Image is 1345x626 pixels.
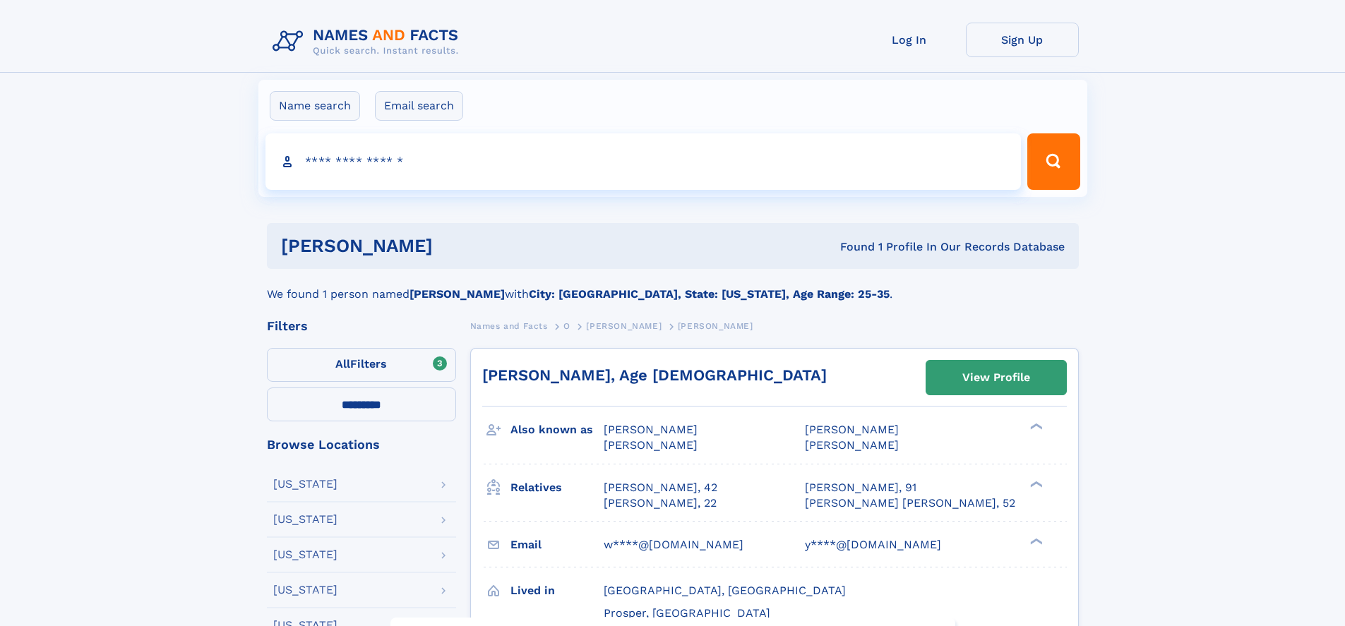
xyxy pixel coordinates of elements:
[604,438,698,452] span: [PERSON_NAME]
[962,361,1030,394] div: View Profile
[267,438,456,451] div: Browse Locations
[270,91,360,121] label: Name search
[265,133,1022,190] input: search input
[853,23,966,57] a: Log In
[267,23,470,61] img: Logo Names and Facts
[470,317,548,335] a: Names and Facts
[678,321,753,331] span: [PERSON_NAME]
[273,478,337,490] div: [US_STATE]
[510,533,604,557] h3: Email
[375,91,463,121] label: Email search
[267,348,456,382] label: Filters
[1027,422,1044,431] div: ❯
[805,438,899,452] span: [PERSON_NAME]
[636,239,1065,255] div: Found 1 Profile In Our Records Database
[273,514,337,525] div: [US_STATE]
[563,321,570,331] span: O
[1027,536,1044,546] div: ❯
[966,23,1079,57] a: Sign Up
[586,317,662,335] a: [PERSON_NAME]
[410,287,505,301] b: [PERSON_NAME]
[482,366,827,384] a: [PERSON_NAME], Age [DEMOGRAPHIC_DATA]
[586,321,662,331] span: [PERSON_NAME]
[273,549,337,560] div: [US_STATE]
[563,317,570,335] a: O
[1027,479,1044,488] div: ❯
[510,476,604,500] h3: Relatives
[335,357,350,371] span: All
[267,320,456,332] div: Filters
[604,495,717,511] a: [PERSON_NAME], 22
[529,287,890,301] b: City: [GEOGRAPHIC_DATA], State: [US_STATE], Age Range: 25-35
[604,606,770,620] span: Prosper, [GEOGRAPHIC_DATA]
[926,361,1066,395] a: View Profile
[604,480,717,495] a: [PERSON_NAME], 42
[1027,133,1080,190] button: Search Button
[510,418,604,442] h3: Also known as
[267,269,1079,303] div: We found 1 person named with .
[604,584,846,597] span: [GEOGRAPHIC_DATA], [GEOGRAPHIC_DATA]
[281,237,637,255] h1: [PERSON_NAME]
[604,423,698,436] span: [PERSON_NAME]
[805,495,1015,511] a: [PERSON_NAME] [PERSON_NAME], 52
[273,584,337,596] div: [US_STATE]
[805,423,899,436] span: [PERSON_NAME]
[805,480,916,495] a: [PERSON_NAME], 91
[510,579,604,603] h3: Lived in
